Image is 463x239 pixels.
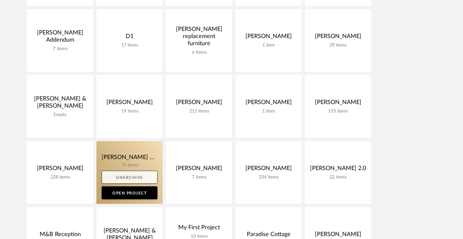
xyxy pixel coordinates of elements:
[310,99,366,109] div: [PERSON_NAME]
[310,165,366,175] div: [PERSON_NAME] 2.0
[32,29,88,46] div: [PERSON_NAME] Addendum
[241,109,296,114] div: 1 item
[102,171,157,184] a: Unarchive
[102,43,157,48] div: 17 items
[102,109,157,114] div: 19 items
[310,43,366,48] div: 29 items
[171,109,227,114] div: 212 items
[102,186,157,199] a: Open Project
[32,175,88,180] div: 228 items
[310,175,366,180] div: 22 items
[171,99,227,109] div: [PERSON_NAME]
[32,95,88,112] div: [PERSON_NAME] & [PERSON_NAME]
[310,33,366,43] div: [PERSON_NAME]
[32,112,88,118] div: Empty
[32,165,88,175] div: [PERSON_NAME]
[171,26,227,50] div: [PERSON_NAME] replacement furniture
[102,33,157,43] div: D1
[171,165,227,175] div: [PERSON_NAME]
[171,50,227,55] div: 6 items
[241,99,296,109] div: [PERSON_NAME]
[241,175,296,180] div: 234 items
[241,43,296,48] div: 1 item
[241,165,296,175] div: [PERSON_NAME]
[241,33,296,43] div: [PERSON_NAME]
[310,109,366,114] div: 155 items
[32,46,88,52] div: 7 items
[102,99,157,109] div: [PERSON_NAME]
[171,224,227,234] div: My First Project
[171,175,227,180] div: 7 items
